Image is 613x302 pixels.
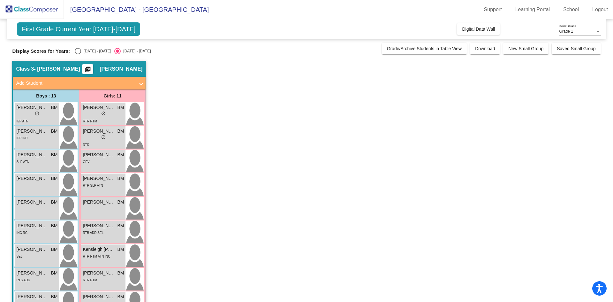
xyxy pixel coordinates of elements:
[16,246,48,253] span: [PERSON_NAME] Little
[16,104,48,111] span: [PERSON_NAME]
[83,128,115,135] span: [PERSON_NAME] [PERSON_NAME]
[16,270,48,276] span: [PERSON_NAME]
[552,43,601,54] button: Saved Small Group
[117,175,124,182] span: BM
[51,199,57,205] span: BM
[35,111,39,116] span: do_not_disturb_alt
[117,293,124,300] span: BM
[83,278,97,282] span: RTR RTM
[479,4,507,15] a: Support
[16,231,27,235] span: INC RC
[16,175,48,182] span: [PERSON_NAME]
[17,22,140,36] span: First Grade Current Year [DATE]-[DATE]
[84,66,92,75] mat-icon: picture_as_pdf
[117,246,124,253] span: BM
[51,175,57,182] span: BM
[51,104,57,111] span: BM
[101,111,106,116] span: do_not_disturb_alt
[83,143,89,147] span: RTR
[470,43,500,54] button: Download
[13,89,79,102] div: Boys : 13
[510,4,555,15] a: Learning Portal
[16,66,34,72] span: Class 3
[16,293,48,300] span: [PERSON_NAME]
[117,104,124,111] span: BM
[100,66,142,72] span: [PERSON_NAME]
[64,4,209,15] span: [GEOGRAPHIC_DATA] - [GEOGRAPHIC_DATA]
[83,160,89,164] span: GPV
[83,255,110,258] span: RTR RTM ATN INC
[382,43,467,54] button: Grade/Archive Students in Table View
[503,43,549,54] button: New Small Group
[83,231,103,235] span: RTB ADD SEL
[13,77,146,89] mat-expansion-panel-header: Add Student
[508,46,543,51] span: New Small Group
[83,175,115,182] span: [PERSON_NAME]
[83,151,115,158] span: [PERSON_NAME]
[51,246,57,253] span: BM
[16,120,28,123] span: IEP ATN
[117,128,124,135] span: BM
[387,46,462,51] span: Grade/Archive Students in Table View
[16,278,30,282] span: RTB ADD
[475,46,495,51] span: Download
[16,136,28,140] span: IEP INC
[16,128,48,135] span: [PERSON_NAME]
[558,4,584,15] a: School
[462,27,495,32] span: Digital Data Wall
[75,48,151,54] mat-radio-group: Select an option
[34,66,80,72] span: - [PERSON_NAME]
[121,48,151,54] div: [DATE] - [DATE]
[117,222,124,229] span: BM
[117,199,124,205] span: BM
[83,120,97,123] span: RTR RTM
[51,151,57,158] span: BM
[83,199,115,205] span: [PERSON_NAME]
[83,184,103,187] span: RTR SLP ATN
[83,270,115,276] span: [PERSON_NAME]
[117,151,124,158] span: BM
[12,48,70,54] span: Display Scores for Years:
[51,222,57,229] span: BM
[83,246,115,253] span: Kensleigh [PERSON_NAME]
[83,104,115,111] span: [PERSON_NAME]
[587,4,613,15] a: Logout
[101,135,106,139] span: do_not_disturb_alt
[557,46,595,51] span: Saved Small Group
[16,222,48,229] span: [PERSON_NAME]
[16,255,22,258] span: SEL
[16,151,48,158] span: [PERSON_NAME]
[16,199,48,205] span: [PERSON_NAME]
[51,293,57,300] span: BM
[117,270,124,276] span: BM
[51,270,57,276] span: BM
[79,89,146,102] div: Girls: 11
[559,29,573,34] span: Grade 1
[457,23,500,35] button: Digital Data Wall
[83,293,115,300] span: [PERSON_NAME]
[51,128,57,135] span: BM
[83,222,115,229] span: [PERSON_NAME]
[16,160,29,164] span: SLP ATN
[16,80,135,87] mat-panel-title: Add Student
[82,64,93,74] button: Print Students Details
[81,48,111,54] div: [DATE] - [DATE]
